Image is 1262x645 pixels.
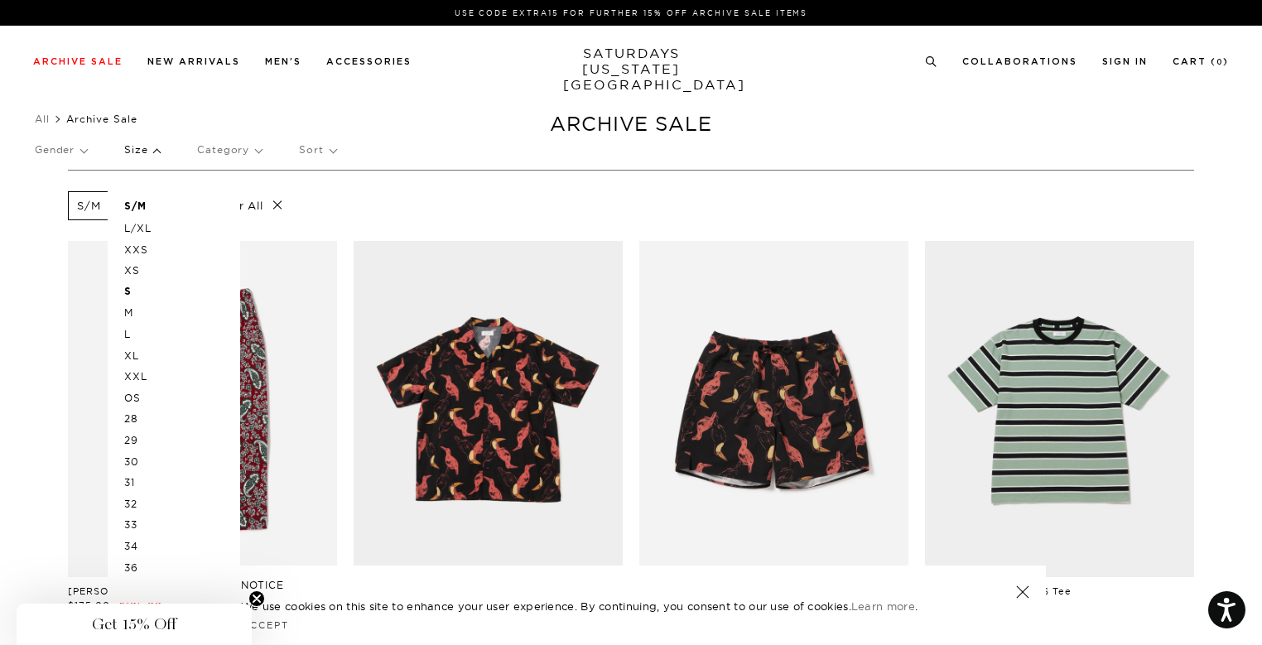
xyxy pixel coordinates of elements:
p: 34 [124,536,224,557]
p: Gender [35,131,87,169]
p: 31 [124,472,224,493]
p: L/XL [124,218,224,239]
h5: NOTICE [241,578,1021,593]
button: Close teaser [248,590,265,607]
a: Men's [265,57,301,66]
p: Size [124,131,160,169]
p: 28 [124,408,224,430]
span: Get 15% Off [92,614,176,634]
p: 30 [124,451,224,473]
small: 0 [1216,59,1223,66]
p: 36 [124,557,224,579]
a: New Arrivals [147,57,240,66]
p: XXS [124,239,224,261]
p: S [124,282,224,303]
a: Accept [241,619,289,631]
p: Clear All [205,191,290,220]
p: OS [124,387,224,409]
p: S/M [124,196,224,218]
a: All [35,113,50,125]
p: L [124,324,224,345]
p: M [124,302,224,324]
span: $175.00 [68,599,110,611]
p: XL [124,345,224,367]
a: Archive Sale [33,57,123,66]
p: We use cookies on this site to enhance your user experience. By continuing, you consent to our us... [241,598,962,614]
p: Use Code EXTRA15 for Further 15% Off Archive Sale Items [40,7,1222,19]
p: 32 [124,493,224,515]
a: Sign In [1102,57,1148,66]
p: Sort [299,131,335,169]
p: S/M [77,199,101,213]
a: Learn more [851,599,915,613]
p: 29 [124,430,224,451]
p: XS [124,260,224,282]
a: SATURDAYS[US_STATE][GEOGRAPHIC_DATA] [563,46,700,93]
a: Accessories [326,57,412,66]
span: Archive Sale [66,113,137,125]
a: [PERSON_NAME] Pant [68,585,187,597]
div: Get 15% OffClose teaser [17,604,252,645]
a: Cart (0) [1173,57,1229,66]
p: XXL [124,366,224,387]
p: Category [197,131,262,169]
a: Collaborations [962,57,1077,66]
p: 33 [124,514,224,536]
